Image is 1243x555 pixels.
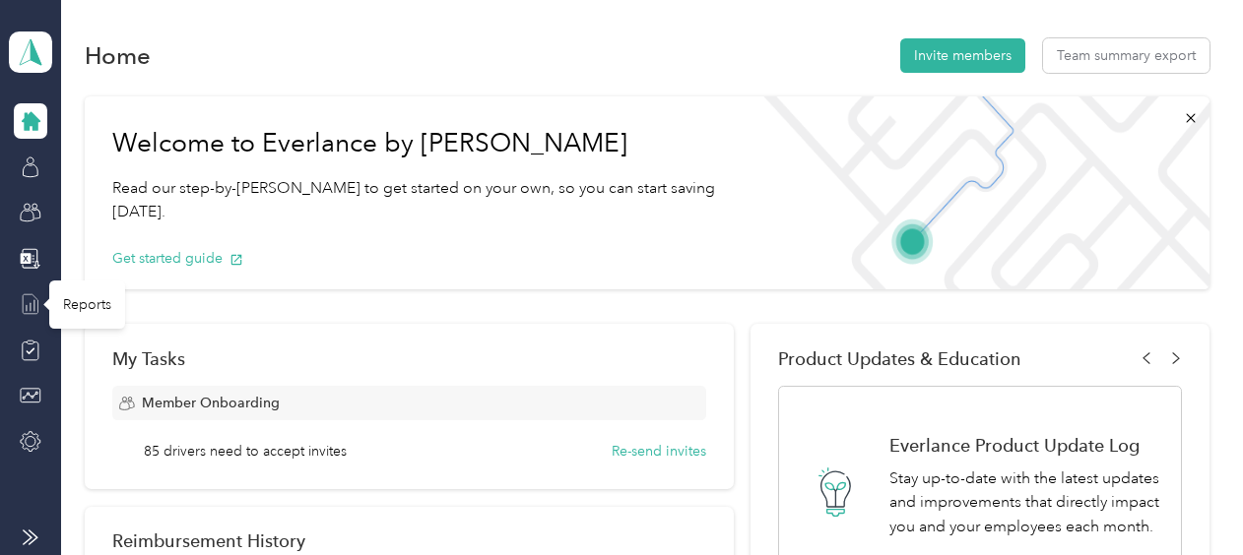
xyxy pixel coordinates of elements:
div: My Tasks [112,348,705,369]
h1: Welcome to Everlance by [PERSON_NAME] [112,128,717,159]
span: 85 drivers need to accept invites [144,441,347,462]
button: Get started guide [112,248,243,269]
p: Read our step-by-[PERSON_NAME] to get started on your own, so you can start saving [DATE]. [112,176,717,224]
h2: Reimbursement History [112,530,305,551]
h1: Everlance Product Update Log [889,435,1159,456]
button: Invite members [900,38,1025,73]
span: Member Onboarding [142,393,280,413]
div: Reports [49,280,125,329]
iframe: Everlance-gr Chat Button Frame [1133,445,1243,555]
p: Stay up-to-date with the latest updates and improvements that directly impact you and your employ... [889,466,1159,539]
button: Re-send invites [612,441,706,462]
h1: Home [85,45,151,66]
span: Product Updates & Education [778,348,1021,369]
img: Welcome to everlance [746,96,1210,289]
button: Team summary export [1043,38,1210,73]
